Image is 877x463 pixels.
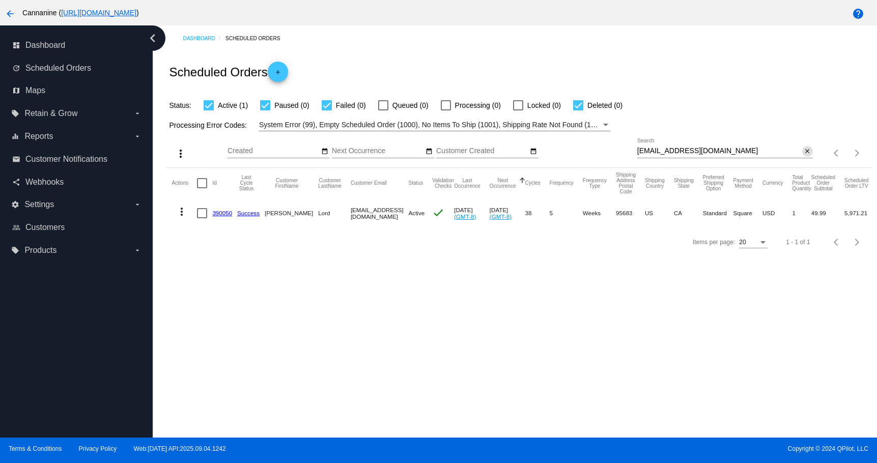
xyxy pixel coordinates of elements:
mat-icon: help [852,8,864,20]
i: arrow_drop_down [133,246,142,254]
mat-select: Items per page: [739,239,768,246]
mat-cell: 38 [525,198,550,228]
button: Change sorting for NextOccurrenceUtc [490,178,516,189]
mat-cell: Square [733,198,762,228]
button: Change sorting for PreferredShippingOption [703,175,724,191]
a: [URL][DOMAIN_NAME] [61,9,136,17]
input: Next Occurrence [332,147,423,155]
button: Change sorting for LastProcessingCycleId [237,175,256,191]
button: Change sorting for PaymentMethod.Type [733,178,753,189]
span: Active (1) [218,99,248,111]
button: Next page [847,143,867,163]
button: Clear [802,146,813,157]
mat-cell: Lord [318,198,351,228]
button: Change sorting for LastOccurrenceUtc [454,178,480,189]
span: Locked (0) [527,99,561,111]
input: Search [637,147,802,155]
button: Change sorting for LifetimeValue [844,178,868,189]
mat-icon: date_range [426,148,433,156]
a: Dashboard [183,31,225,46]
a: update Scheduled Orders [12,60,142,76]
mat-icon: more_vert [176,206,188,218]
mat-cell: 95683 [616,198,645,228]
mat-cell: [PERSON_NAME] [265,198,318,228]
mat-header-cell: Validation Checks [432,168,454,198]
span: Settings [24,200,54,209]
span: 20 [739,239,746,246]
a: people_outline Customers [12,219,142,236]
i: update [12,64,20,72]
button: Change sorting for FrequencyType [583,178,607,189]
button: Change sorting for CustomerEmail [351,180,387,186]
span: Copyright © 2024 QPilot, LLC [447,445,868,452]
span: Processing (0) [455,99,501,111]
span: Scheduled Orders [25,64,91,73]
mat-cell: [DATE] [490,198,525,228]
mat-icon: close [804,148,811,156]
span: Deleted (0) [587,99,623,111]
mat-icon: arrow_back [4,8,16,20]
span: Active [409,210,425,216]
mat-header-cell: Actions [172,168,197,198]
button: Change sorting for CustomerFirstName [265,178,309,189]
span: Status: [169,101,191,109]
i: people_outline [12,223,20,231]
mat-cell: USD [762,198,793,228]
mat-icon: date_range [321,148,328,156]
button: Change sorting for ShippingCountry [645,178,665,189]
a: dashboard Dashboard [12,37,142,53]
input: Customer Created [436,147,528,155]
mat-header-cell: Total Product Quantity [793,168,811,198]
button: Change sorting for Id [212,180,216,186]
button: Previous page [827,232,847,252]
mat-icon: check [432,207,444,219]
mat-icon: date_range [530,148,537,156]
i: chevron_left [145,30,161,46]
span: Dashboard [25,41,65,50]
i: local_offer [11,246,19,254]
mat-cell: [EMAIL_ADDRESS][DOMAIN_NAME] [351,198,409,228]
span: Queued (0) [392,99,429,111]
i: equalizer [11,132,19,140]
a: (GMT-8) [490,213,512,220]
a: share Webhooks [12,174,142,190]
mat-select: Filter by Processing Error Codes [259,119,610,131]
span: Products [24,246,56,255]
a: map Maps [12,82,142,99]
button: Change sorting for CustomerLastName [318,178,342,189]
span: Reports [24,132,53,141]
span: Webhooks [25,178,64,187]
i: arrow_drop_down [133,200,142,209]
mat-cell: Weeks [583,198,616,228]
span: Maps [25,86,45,95]
a: Scheduled Orders [225,31,289,46]
button: Change sorting for ShippingState [674,178,694,189]
mat-icon: add [272,69,284,81]
button: Change sorting for Cycles [525,180,541,186]
a: (GMT-8) [454,213,476,220]
mat-cell: 49.99 [811,198,844,228]
button: Change sorting for Subtotal [811,175,835,191]
span: Customers [25,223,65,232]
span: Paused (0) [274,99,309,111]
mat-cell: 5 [550,198,583,228]
button: Previous page [827,143,847,163]
a: Web:[DATE] API:2025.09.04.1242 [134,445,226,452]
span: Cannanine ( ) [22,9,139,17]
i: arrow_drop_down [133,109,142,118]
mat-cell: CA [674,198,703,228]
span: Processing Error Codes: [169,121,247,129]
button: Change sorting for ShippingPostcode [616,172,636,194]
mat-cell: 1 [793,198,811,228]
div: 1 - 1 of 1 [786,239,810,246]
div: Items per page: [693,239,735,246]
button: Change sorting for CurrencyIso [762,180,783,186]
a: Terms & Conditions [9,445,62,452]
i: dashboard [12,41,20,49]
button: Change sorting for Frequency [550,180,574,186]
button: Change sorting for Status [409,180,423,186]
i: map [12,86,20,95]
input: Created [228,147,319,155]
button: Next page [847,232,867,252]
span: Failed (0) [336,99,366,111]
